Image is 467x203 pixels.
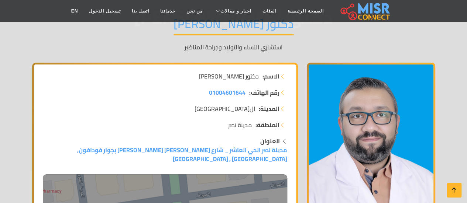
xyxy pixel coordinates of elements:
[199,72,259,81] span: دكتور [PERSON_NAME]
[83,4,126,18] a: تسجيل الدخول
[174,17,294,35] h1: دكتور [PERSON_NAME]
[126,4,155,18] a: اتصل بنا
[259,104,279,113] strong: المدينة:
[195,104,255,113] span: ال[GEOGRAPHIC_DATA]
[181,4,208,18] a: من نحن
[209,88,245,97] a: 01004601644
[208,4,257,18] a: اخبار و مقالات
[260,136,280,147] strong: العنوان
[228,120,252,129] span: مدينة نصر
[32,43,435,52] p: استشاري النساء والتوليد وجراحة المناظير
[340,2,390,20] img: main.misr_connect
[249,88,279,97] strong: رقم الهاتف:
[255,120,279,129] strong: المنطقة:
[282,4,329,18] a: الصفحة الرئيسية
[257,4,282,18] a: الفئات
[262,72,279,81] strong: الاسم:
[155,4,181,18] a: خدماتنا
[66,4,84,18] a: EN
[220,8,251,14] span: اخبار و مقالات
[209,87,245,98] span: 01004601644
